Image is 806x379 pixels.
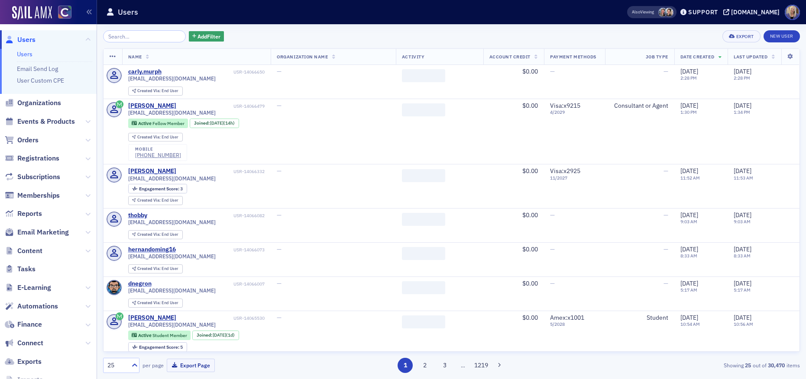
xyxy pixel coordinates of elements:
span: — [277,102,282,109]
span: [DATE] [680,167,698,175]
span: Created Via : [137,300,162,305]
a: dnegron [128,280,152,288]
div: Joined: 2025-10-06 00:00:00 [190,119,239,128]
div: 3 [139,186,183,191]
span: E-Learning [17,283,51,292]
a: Email Marketing [5,228,69,237]
a: Email Send Log [17,65,58,73]
span: [DATE] [680,67,698,75]
span: $0.00 [522,245,538,253]
span: Activity [402,54,424,60]
span: 11 / 2027 [550,175,599,181]
div: USR-14066007 [153,281,265,287]
button: 1 [398,358,413,373]
span: [DATE] [734,245,751,253]
div: USR-14066479 [178,103,265,109]
span: [EMAIL_ADDRESS][DOMAIN_NAME] [128,321,216,328]
span: Student Member [152,332,187,338]
time: 9:03 AM [680,218,697,225]
a: New User [764,30,800,42]
span: [DATE] [734,67,751,75]
strong: 25 [744,361,753,369]
span: Users [17,35,36,45]
a: Users [5,35,36,45]
span: Created Via : [137,134,162,140]
span: … [457,361,469,369]
time: 8:33 AM [734,253,751,259]
span: Subscriptions [17,172,60,182]
span: Created Via : [137,88,162,93]
div: USR-14066650 [163,69,265,75]
span: [DATE] [734,211,751,219]
time: 1:30 PM [680,109,697,115]
span: ‌ [402,213,445,226]
span: — [664,211,668,219]
div: Also [632,9,640,15]
time: 10:56 AM [734,321,753,327]
a: Orders [5,135,39,145]
span: Visa : x9215 [550,102,580,109]
span: [DATE] [210,120,223,126]
span: Viewing [632,9,654,15]
a: Active Fellow Member [132,120,184,126]
span: Exports [17,357,42,366]
span: Created Via : [137,266,162,271]
time: 11:53 AM [734,175,753,181]
div: mobile [135,147,181,152]
time: 5:17 AM [734,287,751,293]
div: End User [137,232,178,237]
span: [EMAIL_ADDRESS][DOMAIN_NAME] [128,253,216,260]
span: $0.00 [522,279,538,287]
span: $0.00 [522,211,538,219]
span: — [664,167,668,175]
div: [DOMAIN_NAME] [731,8,780,16]
span: — [550,279,555,287]
a: Users [17,50,32,58]
span: Last Updated [734,54,767,60]
button: Export Page [167,359,215,372]
span: Reports [17,209,42,218]
span: Tiffany Carson [658,8,667,17]
a: carly.murph [128,68,162,76]
img: SailAMX [12,6,52,20]
div: Student [611,314,668,322]
span: — [664,279,668,287]
span: [DATE] [734,279,751,287]
span: Profile [785,5,800,20]
button: Export [722,30,760,42]
span: Visa : x2925 [550,167,580,175]
span: Active [138,332,152,338]
div: 5 [139,345,183,350]
span: Content [17,246,42,256]
div: Created Via: End User [128,299,183,308]
span: Joined : [194,120,210,126]
div: [PHONE_NUMBER] [135,152,181,158]
span: — [550,67,555,75]
div: Joined: 2025-10-05 00:00:00 [192,331,239,340]
div: End User [137,267,178,271]
span: Payment Methods [550,54,596,60]
span: Account Credit [489,54,531,60]
span: $0.00 [522,314,538,321]
div: Engagement Score: 5 [128,342,187,352]
span: Memberships [17,191,60,200]
span: ‌ [402,281,445,294]
span: — [664,245,668,253]
span: [EMAIL_ADDRESS][DOMAIN_NAME] [128,175,216,182]
div: Export [736,34,754,39]
span: Engagement Score : [139,344,180,350]
span: ‌ [402,169,445,182]
div: Engagement Score: 3 [128,184,187,193]
div: Active: Active: Fellow Member [128,119,188,128]
span: 5 / 2028 [550,321,599,327]
h1: Users [118,7,138,17]
span: [DATE] [734,314,751,321]
div: [PERSON_NAME] [128,314,176,322]
div: USR-14066332 [178,169,265,174]
span: Finance [17,320,42,329]
div: Created Via: End User [128,196,183,205]
span: [DATE] [734,102,751,109]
